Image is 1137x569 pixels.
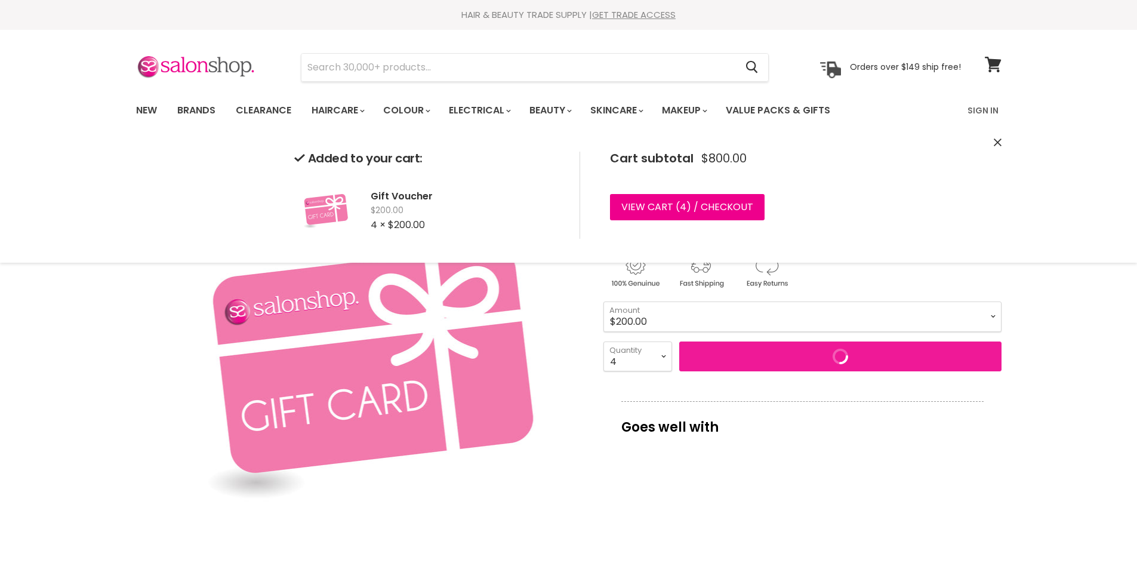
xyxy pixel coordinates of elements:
a: Colour [374,98,437,123]
a: Value Packs & Gifts [717,98,839,123]
a: GET TRADE ACCESS [592,8,676,21]
span: Cart subtotal [610,150,694,167]
select: Quantity [603,342,672,371]
span: $200.00 [371,205,560,217]
a: Brands [168,98,224,123]
span: 4 × [371,218,386,232]
a: New [127,98,166,123]
ul: Main menu [127,93,900,128]
form: Product [301,53,769,82]
a: View cart (4) / Checkout [610,194,765,220]
a: Haircare [303,98,372,123]
a: Makeup [653,98,714,123]
div: HAIR & BEAUTY TRADE SUPPLY | [121,9,1016,21]
a: Skincare [581,98,651,123]
h2: Added to your cart: [294,152,560,165]
span: $800.00 [701,152,747,165]
img: shipping.gif [669,253,732,290]
p: Goes well with [621,401,984,441]
img: genuine.gif [603,253,667,290]
button: Search [737,54,768,81]
a: Beauty [520,98,579,123]
input: Search [301,54,737,81]
span: $200.00 [388,218,425,232]
img: Gift Voucher [294,182,354,239]
a: Clearance [227,98,300,123]
a: Sign In [960,98,1006,123]
a: Electrical [440,98,518,123]
nav: Main [121,93,1016,128]
span: 4 [680,200,686,214]
h2: Gift Voucher [371,190,560,202]
p: Orders over $149 ship free! [850,61,961,72]
img: returns.gif [735,253,798,290]
button: Close [994,137,1002,149]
